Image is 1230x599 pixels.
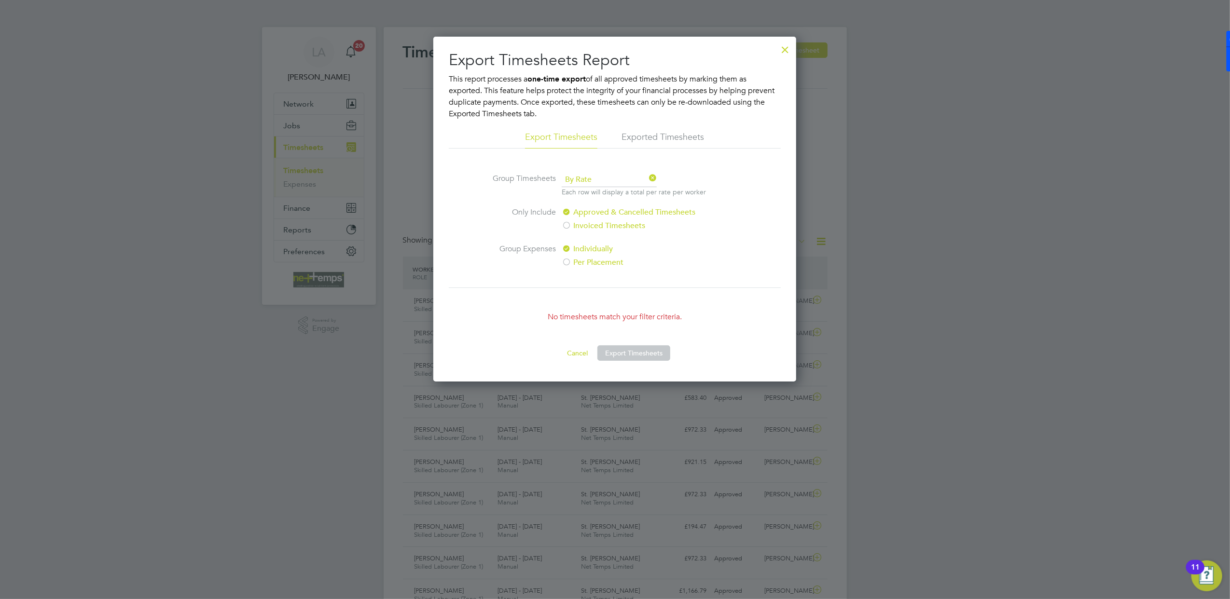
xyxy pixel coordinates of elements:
[484,206,556,231] label: Only Include
[597,345,670,361] button: Export Timesheets
[1191,560,1222,591] button: Open Resource Center, 11 new notifications
[484,173,556,195] label: Group Timesheets
[622,131,704,149] li: Exported Timesheets
[562,173,657,187] span: By Rate
[562,220,723,231] label: Invoiced Timesheets
[449,50,781,70] h2: Export Timesheets Report
[562,206,723,218] label: Approved & Cancelled Timesheets
[449,73,781,120] p: This report processes a of all approved timesheets by marking them as exported. This feature help...
[562,257,723,268] label: Per Placement
[527,74,586,83] b: one-time export
[1191,567,1200,580] div: 11
[484,243,556,268] label: Group Expenses
[562,187,706,197] p: Each row will display a total per rate per worker
[562,243,723,255] label: Individually
[449,311,781,323] p: No timesheets match your filter criteria.
[525,131,597,149] li: Export Timesheets
[559,345,595,361] button: Cancel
